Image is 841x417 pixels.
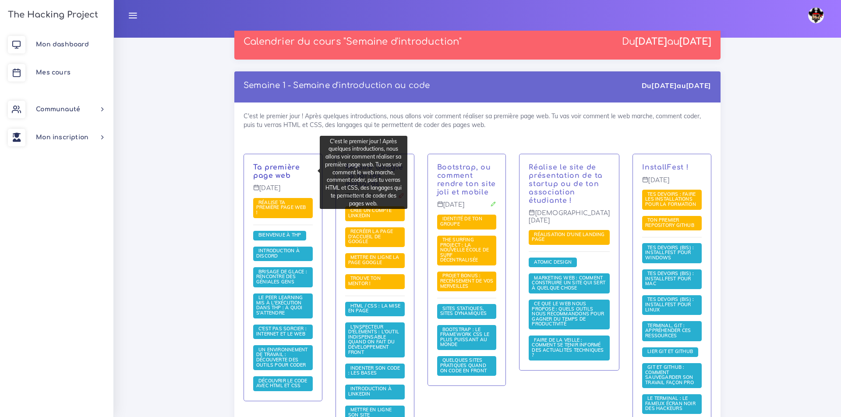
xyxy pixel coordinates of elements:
[348,324,399,355] a: L'inspecteur d'éléments : l'outil indispensable quand on fait du développement front
[348,254,399,266] a: Mettre en ligne la page Google
[645,348,695,354] span: Lier Git et Github
[686,81,711,90] strong: [DATE]
[256,269,307,285] a: Brisage de glace : rencontre des géniales gens
[645,245,694,261] a: Tes devoirs (bis) : Installfest pour Windows
[645,364,696,385] span: Git et GitHub : comment sauvegarder son travail façon pro
[679,36,711,47] strong: [DATE]
[348,254,399,265] span: Mettre en ligne la page Google
[622,36,711,47] div: Du au
[348,208,392,219] a: Créé un compte LinkedIn
[645,296,694,312] span: Tes devoirs (bis) : Installfest pour Linux
[645,323,691,339] a: Terminal, Git : appréhender ces ressources
[645,244,694,261] span: Tes devoirs (bis) : Installfest pour Windows
[348,365,400,376] span: Indenter son code : les bases
[253,163,300,180] a: Ta première page web
[645,191,698,207] span: Tes devoirs : faire les installations pour la formation
[348,276,381,287] a: Trouve ton mentor !
[437,163,496,196] a: Bootstrap, ou comment rendre ton site joli et mobile
[5,10,98,20] h3: The Hacking Project
[348,275,381,286] span: Trouve ton mentor !
[645,271,694,287] a: Tes devoirs (bis) : Installfest pour MAC
[440,326,489,348] a: Bootstrap : le framework CSS le plus puissant au monde
[256,247,300,259] span: Introduction à Discord
[532,337,604,358] a: Faire de la veille : comment se tenir informé des actualités techniques ?
[532,231,604,243] span: Réalisation d'une landing page
[532,275,605,291] a: Marketing web : comment construire un site qui sert à quelque chose
[529,209,610,231] p: [DEMOGRAPHIC_DATA][DATE]
[440,237,489,263] span: The Surfing Project : la nouvelle école de surf décentralisée
[651,81,677,90] strong: [DATE]
[36,69,71,76] span: Mes cours
[348,365,400,377] a: Indenter son code : les bases
[532,259,574,265] a: Atomic Design
[256,248,300,259] a: Introduction à Discord
[635,36,667,47] strong: [DATE]
[256,199,306,216] a: Réalise ta première page web !
[348,385,392,397] span: Introduction à LinkedIn
[36,134,88,141] span: Mon inscription
[645,396,696,412] a: Le terminal : le fameux écran noir des hackeurs
[440,357,489,373] span: Quelques sites pratiques quand on code en front
[440,357,489,374] a: Quelques sites pratiques quand on code en front
[253,184,313,198] p: [DATE]
[348,386,392,397] a: Introduction à LinkedIn
[256,347,308,368] a: Un environnement de travail : découverte des outils pour coder
[645,364,696,386] a: Git et GitHub : comment sauvegarder son travail façon pro
[256,378,307,389] a: Découvrir le code avec HTML et CSS
[348,228,393,244] span: Recréer la page d'accueil de Google
[348,207,392,219] span: Créé un compte LinkedIn
[320,136,407,209] div: C'est le premier jour ! Après quelques introductions, nous allons voir comment réaliser sa premiè...
[440,216,482,227] a: Identité de ton groupe
[532,301,604,327] a: Ce que le web nous propose : quels outils nous recommandons pour gagner du temps de productivité
[36,106,80,113] span: Communauté
[244,81,430,90] a: Semaine 1 - Semaine d'introduction au code
[256,325,307,337] span: C'est pas sorcier : internet et le web
[645,395,696,411] span: Le terminal : le fameux écran noir des hackeurs
[256,326,307,337] a: C'est pas sorcier : internet et le web
[36,41,89,48] span: Mon dashboard
[440,306,489,317] a: Sites statiques, sites dynamiques
[440,272,494,289] span: PROJET BONUS : recensement de vos merveilles
[529,163,603,204] a: Réalise le site de présentation de ta startup ou de ton association étudiante !
[440,237,489,263] a: The Surfing Project : la nouvelle école de surf décentralisée
[348,303,400,315] a: HTML / CSS : la mise en page
[437,201,497,215] p: [DATE]
[256,295,303,316] a: Le Peer learning mis à l'exécution dans THP : à quoi s'attendre
[645,217,696,228] span: Ton premier repository GitHub
[256,346,308,368] span: Un environnement de travail : découverte des outils pour coder
[645,270,694,286] span: Tes devoirs (bis) : Installfest pour MAC
[645,322,691,339] span: Terminal, Git : appréhender ces ressources
[645,217,696,229] a: Ton premier repository GitHub
[645,297,694,313] a: Tes devoirs (bis) : Installfest pour Linux
[440,305,489,317] span: Sites statiques, sites dynamiques
[440,273,494,289] a: PROJET BONUS : recensement de vos merveilles
[244,36,462,47] p: Calendrier du cours "Semaine d'introduction"
[642,177,702,191] p: [DATE]
[256,232,303,238] a: Bienvenue à THP
[532,300,604,327] span: Ce que le web nous propose : quels outils nous recommandons pour gagner du temps de productivité
[256,269,307,285] span: Brisage de glace : rencontre des géniales gens
[348,229,393,245] a: Recréer la page d'accueil de Google
[642,163,689,171] a: InstallFest !
[645,191,698,208] a: Tes devoirs : faire les installations pour la formation
[642,81,711,91] div: Du au
[645,349,695,355] a: Lier Git et Github
[256,294,303,316] span: Le Peer learning mis à l'exécution dans THP : à quoi s'attendre
[808,7,824,23] img: avatar
[532,232,604,243] a: Réalisation d'une landing page
[440,216,482,227] span: Identité de ton groupe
